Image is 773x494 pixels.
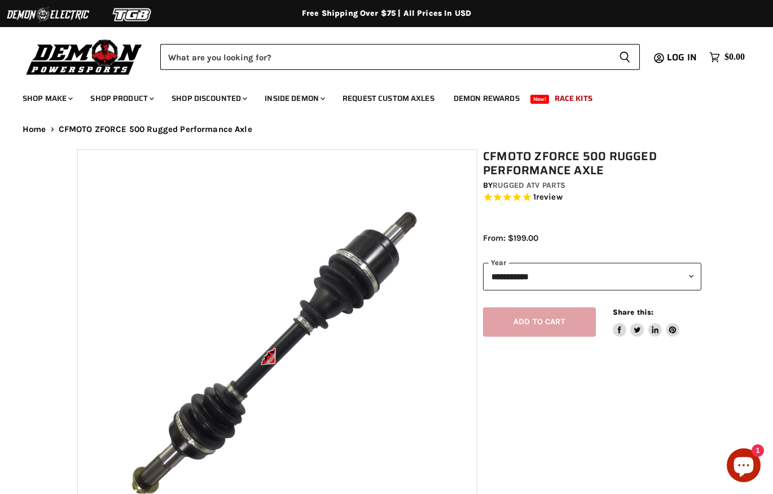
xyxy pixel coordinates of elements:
[613,307,680,337] aside: Share this:
[667,50,697,64] span: Log in
[483,233,538,243] span: From: $199.00
[90,4,175,25] img: TGB Logo 2
[59,125,252,134] span: CFMOTO ZFORCE 500 Rugged Performance Axle
[82,87,161,110] a: Shop Product
[483,179,701,192] div: by
[14,82,742,110] ul: Main menu
[724,52,745,63] span: $0.00
[483,263,701,290] select: year
[613,308,653,316] span: Share this:
[662,52,704,63] a: Log in
[23,37,146,77] img: Demon Powersports
[536,192,563,202] span: review
[23,125,46,134] a: Home
[160,44,610,70] input: Search
[723,448,764,485] inbox-online-store-chat: Shopify online store chat
[530,95,550,104] span: New!
[334,87,443,110] a: Request Custom Axles
[533,192,563,202] span: 1 reviews
[546,87,601,110] a: Race Kits
[256,87,332,110] a: Inside Demon
[704,49,750,65] a: $0.00
[163,87,254,110] a: Shop Discounted
[6,4,90,25] img: Demon Electric Logo 2
[493,180,565,190] a: Rugged ATV Parts
[483,192,701,204] span: Rated 5.0 out of 5 stars 1 reviews
[610,44,640,70] button: Search
[445,87,528,110] a: Demon Rewards
[160,44,640,70] form: Product
[483,149,701,178] h1: CFMOTO ZFORCE 500 Rugged Performance Axle
[14,87,80,110] a: Shop Make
